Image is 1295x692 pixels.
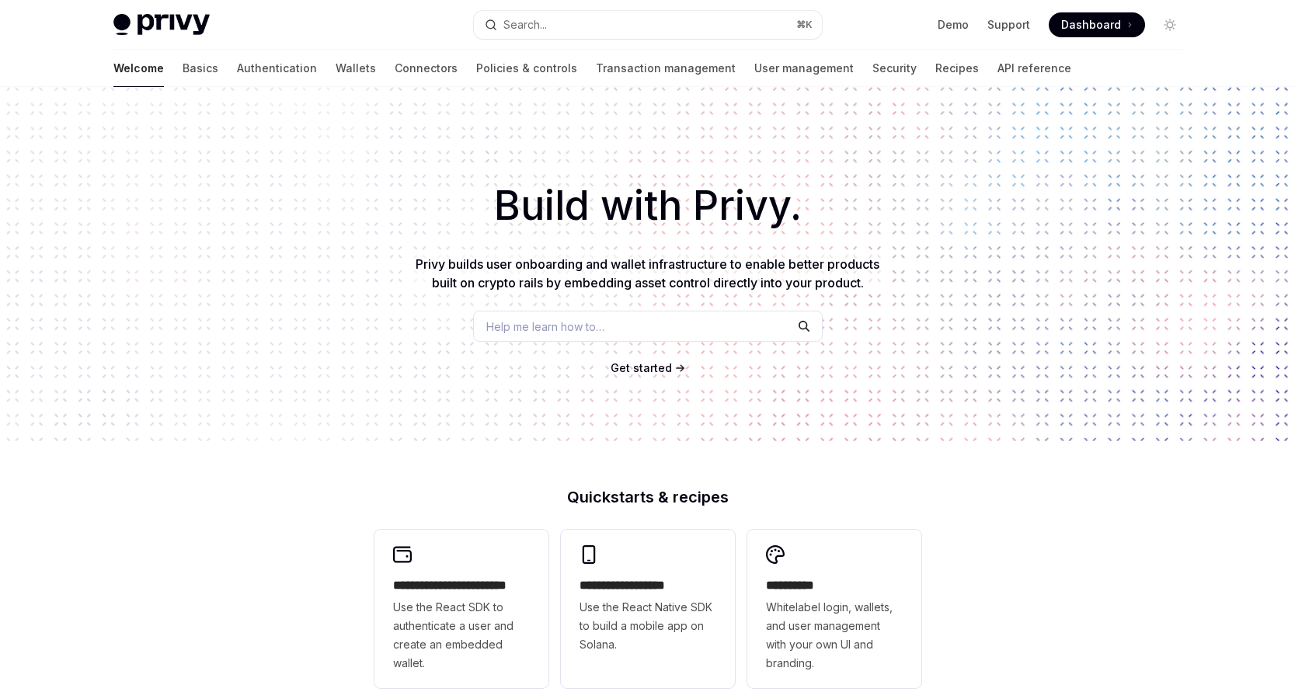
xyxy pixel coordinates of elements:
a: Wallets [336,50,376,87]
button: Toggle dark mode [1157,12,1182,37]
a: Policies & controls [476,50,577,87]
a: **** **** **** ***Use the React Native SDK to build a mobile app on Solana. [561,530,735,688]
span: Whitelabel login, wallets, and user management with your own UI and branding. [766,598,903,673]
span: Get started [611,361,672,374]
span: Use the React SDK to authenticate a user and create an embedded wallet. [393,598,530,673]
div: Search... [503,16,547,34]
h1: Build with Privy. [25,176,1270,236]
a: Dashboard [1049,12,1145,37]
a: Transaction management [596,50,736,87]
a: **** *****Whitelabel login, wallets, and user management with your own UI and branding. [747,530,921,688]
span: Privy builds user onboarding and wallet infrastructure to enable better products built on crypto ... [416,256,879,290]
span: ⌘ K [796,19,813,31]
h2: Quickstarts & recipes [374,489,921,505]
a: Support [987,17,1030,33]
span: Use the React Native SDK to build a mobile app on Solana. [580,598,716,654]
a: Recipes [935,50,979,87]
a: Authentication [237,50,317,87]
button: Search...⌘K [474,11,822,39]
a: Security [872,50,917,87]
a: Get started [611,360,672,376]
a: Demo [938,17,969,33]
a: Welcome [113,50,164,87]
span: Dashboard [1061,17,1121,33]
a: User management [754,50,854,87]
img: light logo [113,14,210,36]
a: API reference [997,50,1071,87]
a: Basics [183,50,218,87]
a: Connectors [395,50,458,87]
span: Help me learn how to… [486,318,604,335]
